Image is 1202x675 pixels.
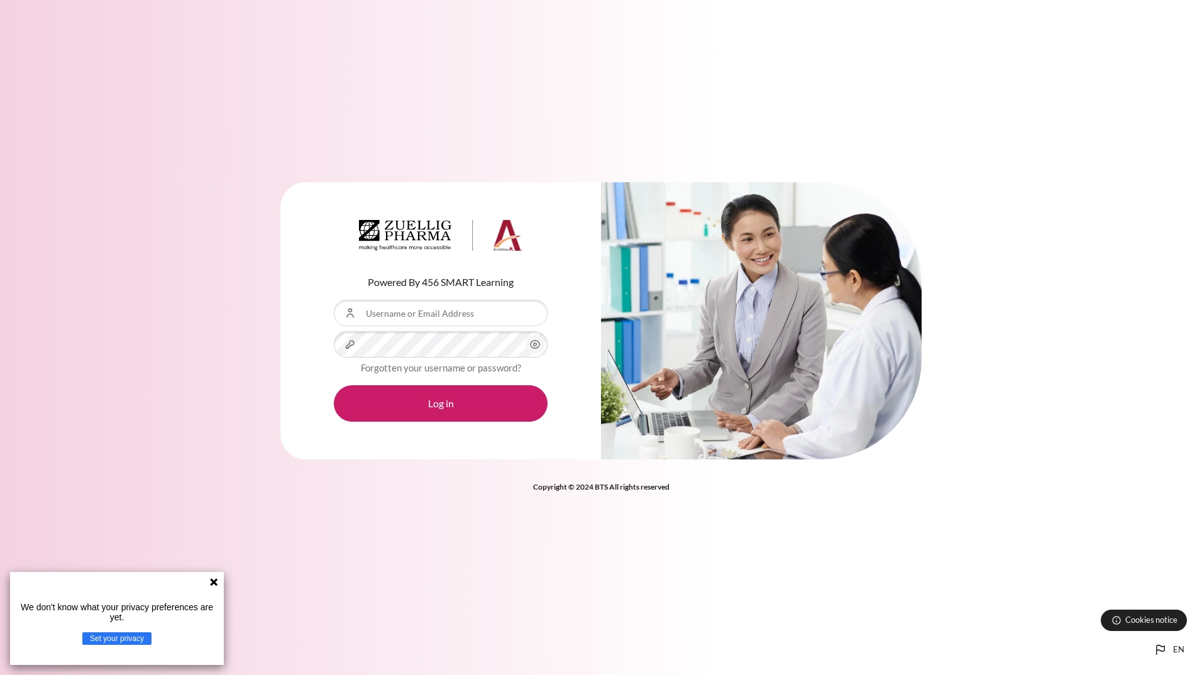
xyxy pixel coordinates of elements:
button: Log in [334,385,548,422]
a: Architeck [359,220,522,256]
strong: Copyright © 2024 BTS All rights reserved [533,482,670,491]
button: Cookies notice [1101,610,1187,631]
input: Username or Email Address [334,300,548,326]
span: en [1173,644,1184,656]
button: Set your privacy [82,632,152,645]
img: Architeck [359,220,522,251]
a: Forgotten your username or password? [361,362,521,373]
p: We don't know what your privacy preferences are yet. [15,602,219,622]
span: Cookies notice [1125,614,1177,626]
p: Powered By 456 SMART Learning [334,275,548,290]
button: Languages [1148,637,1189,662]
